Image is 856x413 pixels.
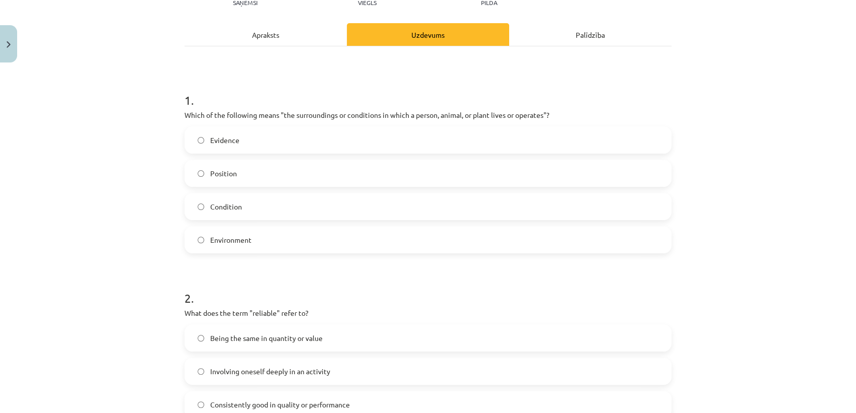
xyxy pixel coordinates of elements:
span: Environment [210,235,252,245]
span: Condition [210,201,242,212]
div: Uzdevums [347,23,509,46]
span: Consistently good in quality or performance [210,399,350,410]
input: Condition [198,203,204,210]
p: What does the term "reliable" refer to? [185,308,671,318]
p: Which of the following means "the surroundings or conditions in which a person, animal, or plant ... [185,110,671,120]
input: Consistently good in quality or performance [198,401,204,408]
div: Palīdzība [509,23,671,46]
input: Evidence [198,137,204,144]
input: Position [198,170,204,177]
img: icon-close-lesson-0947bae3869378f0d4975bcd49f059093ad1ed9edebbc8119c70593378902aed.svg [7,41,11,48]
h1: 1 . [185,76,671,107]
span: Position [210,168,237,179]
span: Involving oneself deeply in an activity [210,366,330,377]
span: Being the same in quantity or value [210,333,323,343]
span: Evidence [210,135,239,146]
input: Environment [198,237,204,243]
input: Involving oneself deeply in an activity [198,368,204,375]
div: Apraksts [185,23,347,46]
input: Being the same in quantity or value [198,335,204,341]
h1: 2 . [185,273,671,305]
